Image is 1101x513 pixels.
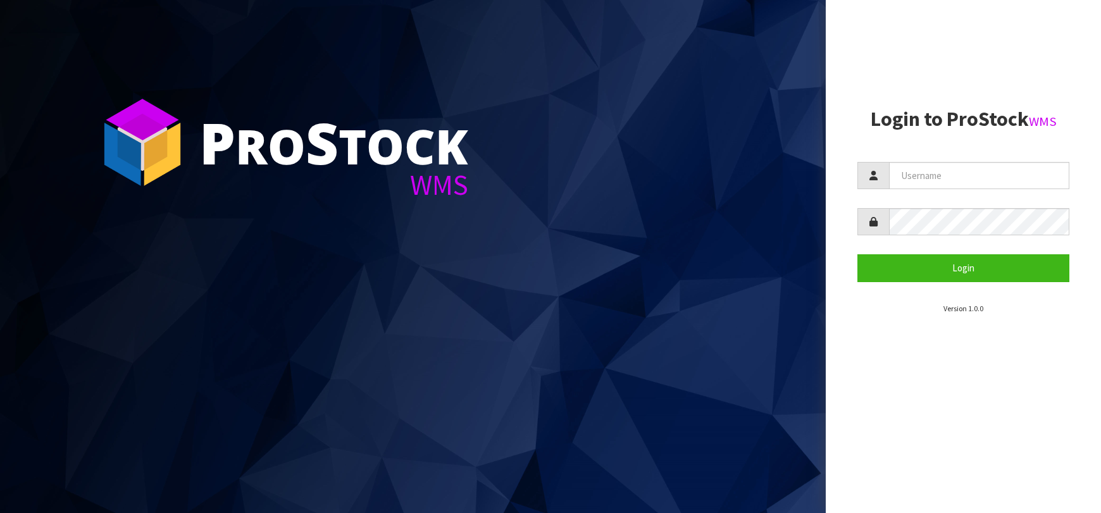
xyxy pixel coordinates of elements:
small: WMS [1029,113,1057,130]
input: Username [889,162,1069,189]
div: WMS [199,171,468,199]
div: ro tock [199,114,468,171]
span: P [199,104,235,181]
span: S [306,104,339,181]
h2: Login to ProStock [857,108,1069,130]
small: Version 1.0.0 [943,304,983,313]
button: Login [857,254,1069,281]
img: ProStock Cube [95,95,190,190]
